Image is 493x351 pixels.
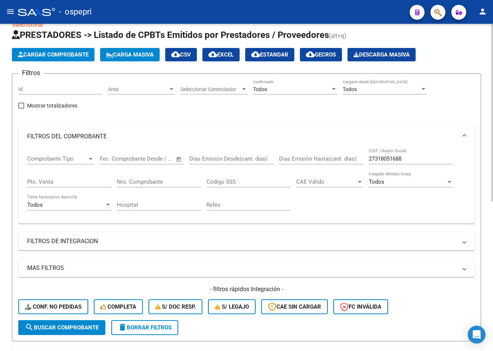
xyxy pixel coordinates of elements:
span: Borrar Filtros [118,324,172,331]
mat-icon: cloud_download [208,50,217,59]
mat-icon: cloud_download [306,50,315,59]
mat-icon: delete [118,323,127,332]
span: Mostrar totalizadores [27,101,77,110]
button: S/ Doc Resp. [148,299,203,314]
button: Cargar Comprobante [12,48,95,61]
mat-icon: person [478,7,487,16]
button: Buscar Comprobante [18,320,105,335]
span: EXCEL [208,51,234,58]
span: (alt+q) [329,32,346,39]
mat-expansion-panel-header: MAS FILTROS [18,259,475,277]
span: Cargar Comprobante [18,51,89,58]
span: Carga Masiva [106,51,154,58]
button: Estandar [245,48,294,61]
app-download-masive: Descarga masiva de comprobantes (adjuntos) [348,48,416,61]
span: S/ Doc Resp. [155,303,196,310]
mat-icon: cloud_download [251,50,260,59]
mat-icon: search [25,323,34,332]
mat-panel-title: FILTROS DEL COMPROBANTE [27,132,457,141]
button: Gecros [300,48,342,61]
input: Fecha fin [137,155,173,162]
mat-panel-title: FILTROS DE INTEGRACION [27,237,457,245]
mat-icon: menu [6,7,15,16]
span: FC Inválida [340,303,381,310]
span: Todos [369,178,384,185]
button: FC Inválida [333,299,388,314]
mat-panel-title: MAS FILTROS [27,264,457,272]
mat-icon: cloud_download [171,50,180,59]
h4: - filtros rápidos Integración - [18,285,475,293]
span: Conf. no pedidas [25,303,81,310]
span: Estandar [251,51,288,58]
button: Open calendar [175,155,183,164]
div: Open Intercom Messenger [468,326,486,344]
span: CAE Válido [296,178,356,185]
button: CSV [165,48,197,61]
span: Completa [100,303,136,310]
a: Video tutorial [12,22,43,28]
span: Comprobante Tipo [27,155,87,162]
mat-expansion-panel-header: FILTROS DEL COMPROBANTE [18,125,475,148]
span: Seleccionar Gerenciador [180,86,241,93]
span: CSV [171,51,191,58]
mat-expansion-panel-header: FILTROS DE INTEGRACION [18,232,475,250]
button: Carga Masiva [100,48,160,61]
button: Descarga Masiva [348,48,416,61]
span: Todos [27,202,43,208]
button: S/ legajo [208,299,256,314]
span: Buscar Comprobante [25,324,99,331]
button: EXCEL [202,48,240,61]
span: CAE SIN CARGAR [268,303,321,310]
span: Todos [343,86,357,92]
span: PRESTADORES -> Listado de CPBTs Emitidos por Prestadores / Proveedores [12,30,329,40]
input: Fecha inicio [100,155,130,162]
button: Conf. no pedidas [18,299,88,314]
span: Gecros [306,51,336,58]
div: FILTROS DEL COMPROBANTE [18,148,475,223]
span: Descarga Masiva [353,51,410,58]
span: Area [108,86,168,93]
span: S/ legajo [215,303,249,310]
span: - ospepri [59,4,92,20]
button: Completa [94,299,143,314]
span: Todos [253,86,267,92]
h3: Filtros [18,68,44,78]
button: Borrar Filtros [111,320,178,335]
button: CAE SIN CARGAR [261,299,328,314]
